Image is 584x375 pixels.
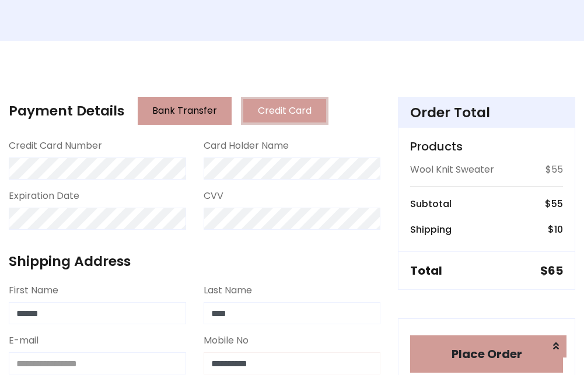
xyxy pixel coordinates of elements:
[204,189,223,203] label: CVV
[204,334,249,348] label: Mobile No
[548,262,563,279] span: 65
[241,97,328,125] button: Credit Card
[551,197,563,211] span: 55
[410,224,452,235] h6: Shipping
[9,283,58,297] label: First Name
[545,163,563,177] p: $55
[138,97,232,125] button: Bank Transfer
[410,264,442,278] h5: Total
[9,334,39,348] label: E-mail
[410,139,563,153] h5: Products
[410,335,563,373] button: Place Order
[410,198,452,209] h6: Subtotal
[540,264,563,278] h5: $
[545,198,563,209] h6: $
[204,283,252,297] label: Last Name
[9,103,124,119] h4: Payment Details
[554,223,563,236] span: 10
[204,139,289,153] label: Card Holder Name
[9,253,380,269] h4: Shipping Address
[410,163,494,177] p: Wool Knit Sweater
[9,189,79,203] label: Expiration Date
[548,224,563,235] h6: $
[9,139,102,153] label: Credit Card Number
[410,104,563,121] h4: Order Total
